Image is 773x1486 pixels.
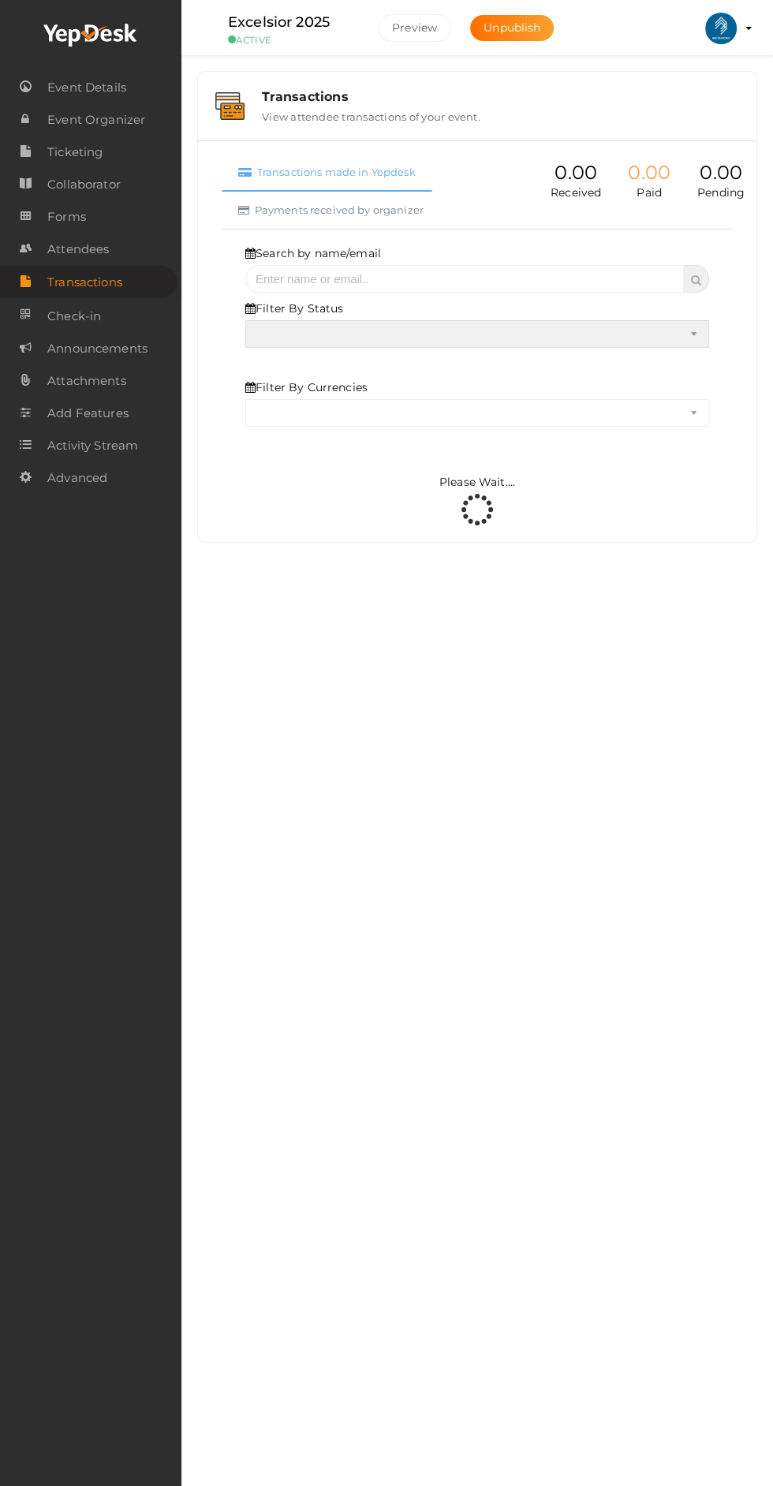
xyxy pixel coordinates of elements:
[47,233,109,265] span: Attendees
[439,475,515,489] span: Please Wait....
[245,265,684,293] input: Enter name or email..
[470,15,554,41] button: Unpublish
[47,301,101,332] span: Check-in
[47,398,129,429] span: Add Features
[47,136,103,168] span: Ticketing
[245,379,368,395] label: Filter By Currencies
[47,430,138,461] span: Activity Stream
[47,201,86,233] span: Forms
[222,191,440,230] a: Payments received by organizer
[47,365,126,397] span: Attachments
[262,89,739,104] div: Transactions
[484,21,540,35] span: Unpublish
[705,13,737,44] img: ACg8ocIlr20kWlusTYDilfQwsc9vjOYCKrm0LB8zShf3GP8Yo5bmpMCa=s100
[378,14,451,42] button: Preview
[47,104,145,136] span: Event Organizer
[262,104,480,123] label: View attendee transactions of your event.
[47,267,122,298] span: Transactions
[228,11,330,34] label: Excelsior 2025
[222,153,432,192] a: Transactions made in Yepdesk
[245,301,343,316] label: Filter By Status
[47,169,121,200] span: Collaborator
[245,245,381,261] label: Search by name/email
[47,462,107,494] span: Advanced
[228,34,354,46] small: ACTIVE
[215,92,245,120] img: bank-details.svg
[47,72,126,103] span: Event Details
[47,333,148,364] span: Announcements
[206,111,749,126] a: Transactions View attendee transactions of your event.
